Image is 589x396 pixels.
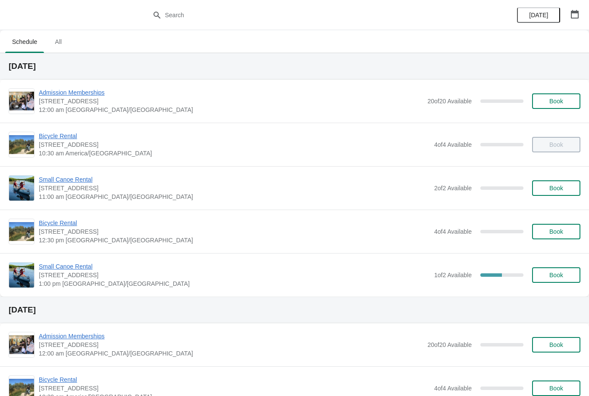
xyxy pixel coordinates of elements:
button: Book [532,224,580,239]
span: Admission Memberships [39,88,423,97]
button: [DATE] [517,7,560,23]
span: 11:00 am [GEOGRAPHIC_DATA]/[GEOGRAPHIC_DATA] [39,192,430,201]
span: 20 of 20 Available [427,341,472,348]
h2: [DATE] [9,306,580,314]
span: Book [549,228,563,235]
span: 4 of 4 Available [434,141,472,148]
button: Book [532,180,580,196]
span: 12:00 am [GEOGRAPHIC_DATA]/[GEOGRAPHIC_DATA] [39,105,423,114]
button: Book [532,93,580,109]
span: [STREET_ADDRESS] [39,97,423,105]
span: [STREET_ADDRESS] [39,271,430,279]
span: 20 of 20 Available [427,98,472,105]
span: All [47,34,69,49]
span: Book [549,98,563,105]
span: Admission Memberships [39,332,423,340]
span: 2 of 2 Available [434,185,472,192]
span: [STREET_ADDRESS] [39,227,430,236]
button: Book [532,337,580,353]
span: Small Canoe Rental [39,262,430,271]
span: [STREET_ADDRESS] [39,384,430,393]
img: Small Canoe Rental | 1 Snow Goose Bay, Stonewall, MB R0C 2Z0 | 11:00 am America/Winnipeg [9,176,34,201]
span: Small Canoe Rental [39,175,430,184]
span: Bicycle Rental [39,375,430,384]
span: 10:30 am America/[GEOGRAPHIC_DATA] [39,149,430,158]
span: Book [549,272,563,278]
span: 12:30 pm [GEOGRAPHIC_DATA]/[GEOGRAPHIC_DATA] [39,236,430,244]
span: Bicycle Rental [39,132,430,140]
span: [STREET_ADDRESS] [39,184,430,192]
span: 1:00 pm [GEOGRAPHIC_DATA]/[GEOGRAPHIC_DATA] [39,279,430,288]
span: 4 of 4 Available [434,228,472,235]
span: [STREET_ADDRESS] [39,340,423,349]
span: Book [549,385,563,392]
button: Book [532,381,580,396]
input: Search [165,7,442,23]
h2: [DATE] [9,62,580,71]
img: Bicycle Rental | 1 Snow Goose Bay, Stonewall, MB R0C 2Z0 | 10:30 am America/Winnipeg [9,135,34,154]
span: 4 of 4 Available [434,385,472,392]
img: Admission Memberships | 1 Snow Goose Bay, Stonewall, MB R0C 2Z0 | 12:00 am America/Winnipeg [9,332,34,357]
img: Admission Memberships | 1 Snow Goose Bay, Stonewall, MB R0C 2Z0 | 12:00 am America/Winnipeg [9,89,34,114]
span: Book [549,341,563,348]
span: Bicycle Rental [39,219,430,227]
span: 1 of 2 Available [434,272,472,278]
span: 12:00 am [GEOGRAPHIC_DATA]/[GEOGRAPHIC_DATA] [39,349,423,358]
img: Small Canoe Rental | 1 Snow Goose Bay, Stonewall, MB R0C 2Z0 | 1:00 pm America/Winnipeg [9,263,34,288]
button: Book [532,267,580,283]
span: [DATE] [529,12,548,19]
span: Book [549,185,563,192]
img: Bicycle Rental | 1 Snow Goose Bay, Stonewall, MB R0C 2Z0 | 12:30 pm America/Winnipeg [9,222,34,241]
span: Schedule [5,34,44,49]
span: [STREET_ADDRESS] [39,140,430,149]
